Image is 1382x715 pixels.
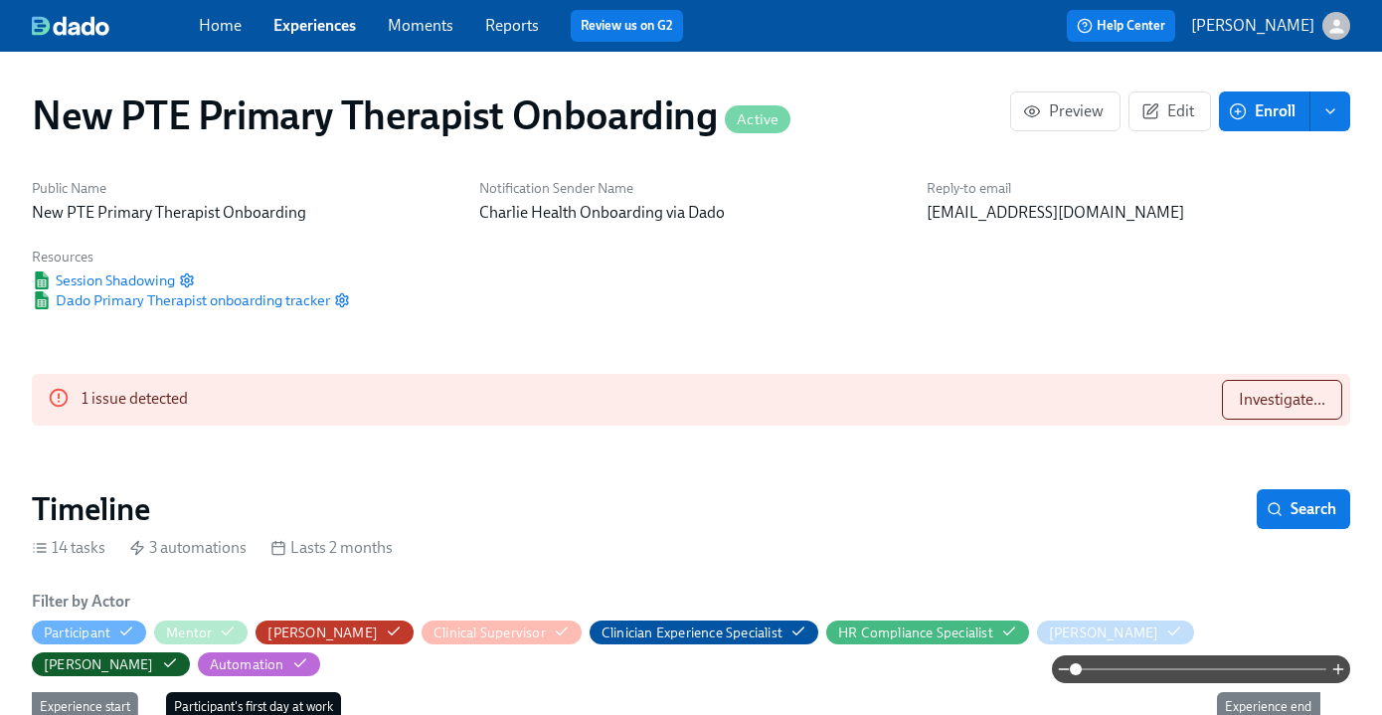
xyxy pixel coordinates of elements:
[479,179,903,198] h6: Notification Sender Name
[602,624,782,642] div: Hide Clinician Experience Specialist
[1257,489,1350,529] button: Search
[199,16,242,35] a: Home
[1049,624,1159,642] div: Hide Meg Dawson
[725,112,790,127] span: Active
[927,179,1350,198] h6: Reply-to email
[1310,91,1350,131] button: enroll
[32,179,455,198] h6: Public Name
[267,624,378,642] div: Hide Clarissa
[129,537,247,559] div: 3 automations
[1222,380,1342,420] button: Investigate...
[927,202,1350,224] p: [EMAIL_ADDRESS][DOMAIN_NAME]
[270,537,393,559] div: Lasts 2 months
[1191,12,1350,40] button: [PERSON_NAME]
[1128,91,1211,131] button: Edit
[479,202,903,224] p: Charlie Health Onboarding via Dado
[838,624,993,642] div: Hide HR Compliance Specialist
[590,621,818,644] button: Clinician Experience Specialist
[32,290,330,310] a: Google SheetDado Primary Therapist onboarding tracker
[32,202,455,224] p: New PTE Primary Therapist Onboarding
[32,537,105,559] div: 14 tasks
[32,16,109,36] img: dado
[581,16,673,36] a: Review us on G2
[571,10,683,42] button: Review us on G2
[32,290,330,310] span: Dado Primary Therapist onboarding tracker
[1233,101,1296,121] span: Enroll
[198,652,320,676] button: Automation
[422,621,582,644] button: Clinical Supervisor
[273,16,356,35] a: Experiences
[82,380,188,420] div: 1 issue detected
[433,624,546,642] div: Hide Clinical Supervisor
[32,489,150,529] h2: Timeline
[154,621,248,644] button: Mentor
[32,248,350,267] h6: Resources
[1145,101,1194,121] span: Edit
[1239,390,1325,410] span: Investigate...
[32,291,52,309] img: Google Sheet
[166,624,212,642] div: Hide Mentor
[1037,621,1195,644] button: [PERSON_NAME]
[1219,91,1310,131] button: Enroll
[485,16,539,35] a: Reports
[32,591,130,613] h6: Filter by Actor
[32,270,175,290] a: Google SheetSession Shadowing
[826,621,1029,644] button: HR Compliance Specialist
[32,270,175,290] span: Session Shadowing
[256,621,414,644] button: [PERSON_NAME]
[44,624,110,642] div: Hide Participant
[1077,16,1165,36] span: Help Center
[32,271,52,289] img: Google Sheet
[1191,15,1314,37] p: [PERSON_NAME]
[32,652,190,676] button: [PERSON_NAME]
[1271,499,1336,519] span: Search
[1067,10,1175,42] button: Help Center
[32,621,146,644] button: Participant
[1027,101,1104,121] span: Preview
[1010,91,1121,131] button: Preview
[32,16,199,36] a: dado
[32,91,790,139] h1: New PTE Primary Therapist Onboarding
[388,16,453,35] a: Moments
